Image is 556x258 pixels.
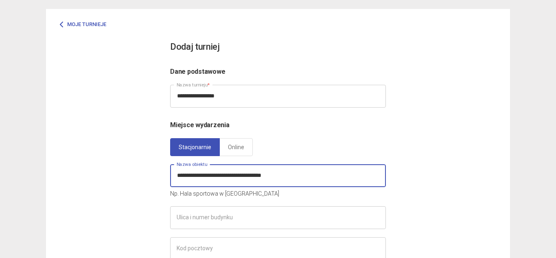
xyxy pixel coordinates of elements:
[170,189,386,198] p: Np. Hala sportowa w [GEOGRAPHIC_DATA]
[170,40,386,54] app-title: new-competition.title
[54,17,112,32] a: Moje turnieje
[219,138,253,156] a: Online
[170,121,230,129] span: Miejsce wydarzenia
[170,68,225,75] span: Dane podstawowe
[170,40,220,54] h3: Dodaj turniej
[170,138,220,156] a: Stacjonarnie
